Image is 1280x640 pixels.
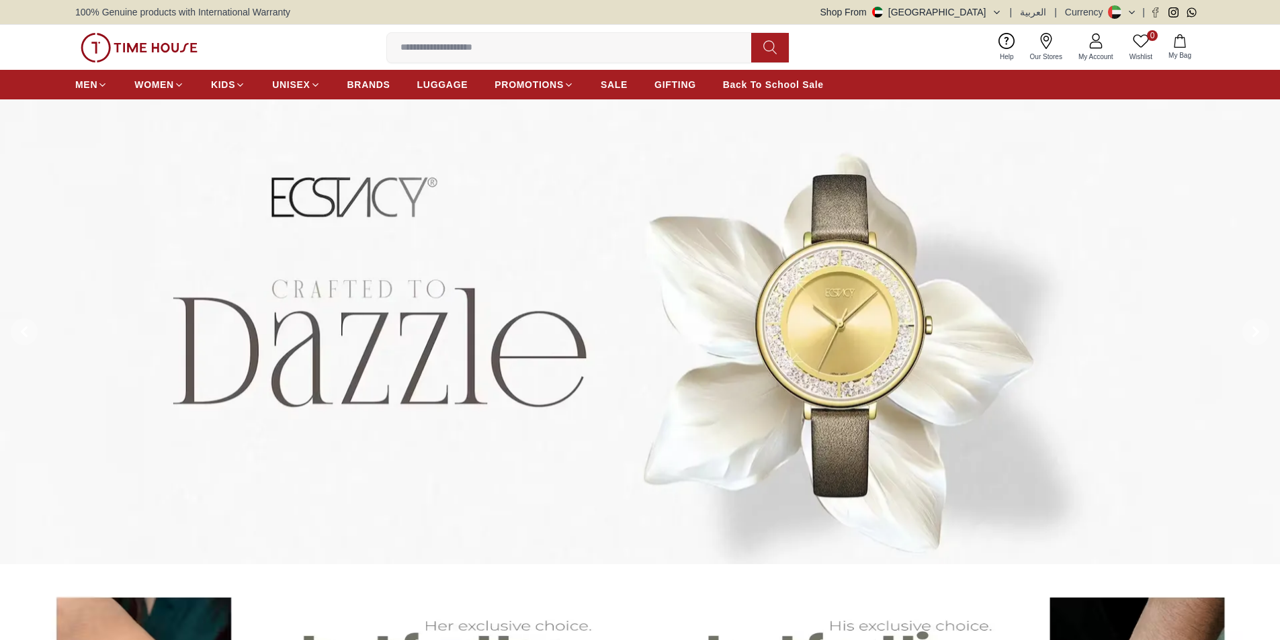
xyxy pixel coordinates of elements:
[495,73,574,97] a: PROMOTIONS
[1010,5,1013,19] span: |
[1147,30,1158,41] span: 0
[992,30,1022,64] a: Help
[211,73,245,97] a: KIDS
[1160,32,1199,63] button: My Bag
[347,73,390,97] a: BRANDS
[601,73,628,97] a: SALE
[820,5,1002,19] button: Shop From[GEOGRAPHIC_DATA]
[495,78,564,91] span: PROMOTIONS
[654,73,696,97] a: GIFTING
[1124,52,1158,62] span: Wishlist
[134,73,184,97] a: WOMEN
[75,73,108,97] a: MEN
[134,78,174,91] span: WOMEN
[723,78,824,91] span: Back To School Sale
[75,78,97,91] span: MEN
[723,73,824,97] a: Back To School Sale
[1121,30,1160,64] a: 0Wishlist
[1054,5,1057,19] span: |
[994,52,1019,62] span: Help
[211,78,235,91] span: KIDS
[654,78,696,91] span: GIFTING
[272,73,320,97] a: UNISEX
[417,73,468,97] a: LUGGAGE
[601,78,628,91] span: SALE
[1142,5,1145,19] span: |
[1168,7,1179,17] a: Instagram
[75,5,290,19] span: 100% Genuine products with International Warranty
[81,33,198,62] img: ...
[347,78,390,91] span: BRANDS
[1065,5,1109,19] div: Currency
[1020,5,1046,19] button: العربية
[1073,52,1119,62] span: My Account
[1163,50,1197,60] span: My Bag
[272,78,310,91] span: UNISEX
[1187,7,1197,17] a: Whatsapp
[1025,52,1068,62] span: Our Stores
[1022,30,1070,64] a: Our Stores
[417,78,468,91] span: LUGGAGE
[1150,7,1160,17] a: Facebook
[872,7,883,17] img: United Arab Emirates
